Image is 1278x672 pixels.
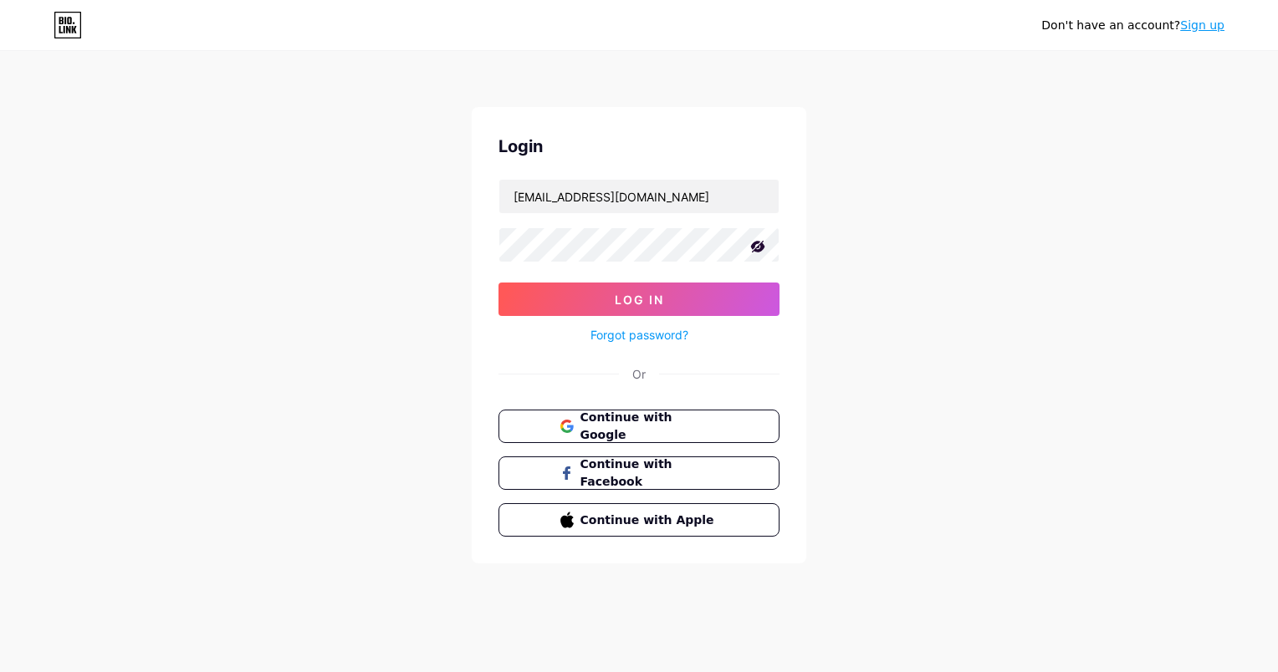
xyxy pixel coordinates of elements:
[1180,18,1224,32] a: Sign up
[498,456,780,490] button: Continue with Facebook
[498,134,780,159] div: Login
[498,503,780,537] button: Continue with Apple
[590,326,688,344] a: Forgot password?
[498,410,780,443] button: Continue with Google
[580,456,718,491] span: Continue with Facebook
[580,512,718,529] span: Continue with Apple
[580,409,718,444] span: Continue with Google
[615,293,664,307] span: Log In
[1041,17,1224,34] div: Don't have an account?
[498,283,780,316] button: Log In
[499,180,779,213] input: Username
[632,365,646,383] div: Or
